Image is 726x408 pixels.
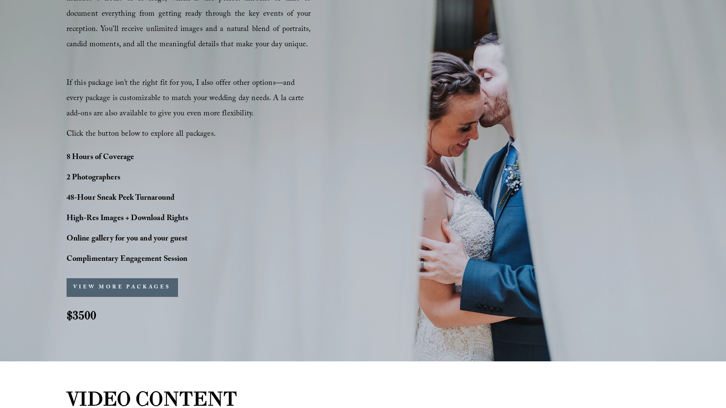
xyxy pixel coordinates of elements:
[67,307,96,323] strong: $3500
[67,172,120,185] strong: 2 Photographers
[67,77,306,121] span: If this package isn’t the right fit for you, I also offer other options—and every package is cust...
[67,212,188,226] strong: High-Res Images + Download Rights
[67,233,188,246] strong: Online gallery for you and your guest
[67,151,134,165] strong: 8 Hours of Coverage
[67,253,188,266] strong: Complimentary Engagement Session
[67,128,216,141] span: Click the button below to explore all packages.
[67,278,178,297] button: VIEW MORE PACKAGES
[67,192,175,205] strong: 48-Hour Sneak Peek Turnaround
